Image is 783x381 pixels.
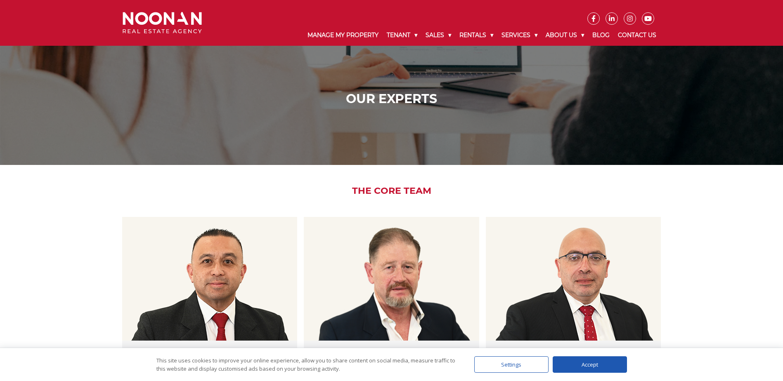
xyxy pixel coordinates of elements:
[421,25,455,46] a: Sales
[156,356,458,373] div: This site uses cookies to improve your online experience, allow you to share content on social me...
[474,356,549,373] div: Settings
[123,12,202,34] img: Noonan Real Estate Agency
[455,25,497,46] a: Rentals
[553,356,627,373] div: Accept
[383,25,421,46] a: Tenant
[588,25,614,46] a: Blog
[497,25,542,46] a: Services
[116,186,667,196] h2: The Core Team
[542,25,588,46] a: About Us
[303,25,383,46] a: Manage My Property
[125,92,658,106] h1: Our Experts
[614,25,660,46] a: Contact Us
